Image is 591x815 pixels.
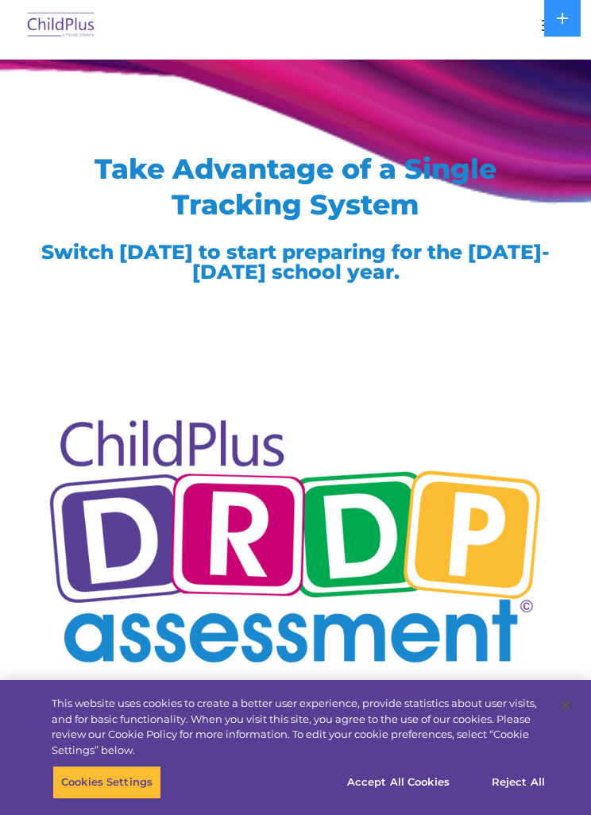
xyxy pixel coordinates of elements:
[548,688,583,723] button: Close
[338,766,458,799] button: Accept All Cookies
[95,152,496,222] span: Take Advantage of a Single Tracking System
[469,766,568,799] button: Reject All
[52,766,161,799] button: Cookies Settings
[41,240,550,284] span: Switch [DATE] to start preparing for the [DATE]-[DATE] school year.
[24,7,98,44] img: ChildPlus by Procare Solutions
[52,696,549,758] div: This website uses cookies to create a better user experience, provide statistics about user visit...
[40,389,551,701] img: Copyright - DRDP Logo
